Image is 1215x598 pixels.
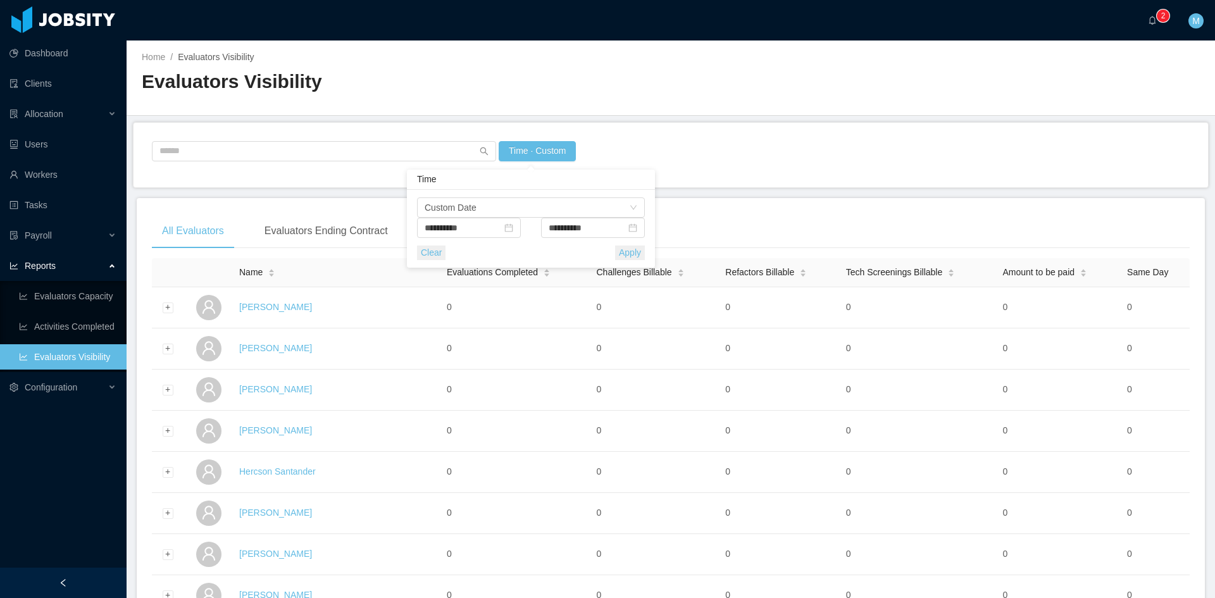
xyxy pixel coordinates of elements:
[997,493,1122,534] td: 0
[425,198,477,217] div: Custom Date
[201,423,216,438] i: icon: user
[677,272,684,276] i: icon: caret-down
[163,426,173,437] div: Expand row
[947,267,955,276] div: Sort
[407,170,655,190] div: Time
[239,466,316,477] a: Hercson Santander
[720,534,840,575] td: 0
[239,508,312,518] a: [PERSON_NAME]
[142,52,165,62] a: Home
[9,231,18,240] i: icon: file-protect
[268,267,275,276] div: Sort
[442,370,592,411] td: 0
[615,246,645,260] button: Apply
[841,493,998,534] td: 0
[9,383,18,392] i: icon: setting
[948,267,955,271] i: icon: caret-up
[997,328,1122,370] td: 0
[239,266,263,279] span: Name
[504,223,513,232] i: icon: calendar
[201,464,216,479] i: icon: user
[268,267,275,271] i: icon: caret-up
[268,272,275,276] i: icon: caret-down
[201,299,216,315] i: icon: user
[178,52,254,62] span: Evaluators Visibility
[592,370,721,411] td: 0
[254,213,398,249] div: Evaluators Ending Contract
[1122,370,1190,411] td: 0
[997,287,1122,328] td: 0
[239,425,312,435] a: [PERSON_NAME]
[1122,493,1190,534] td: 0
[19,314,116,339] a: icon: line-chartActivities Completed
[142,69,671,95] h2: Evaluators Visibility
[720,493,840,534] td: 0
[152,213,234,249] div: All Evaluators
[9,192,116,218] a: icon: profileTasks
[841,328,998,370] td: 0
[1157,9,1169,22] sup: 2
[239,384,312,394] a: [PERSON_NAME]
[239,302,312,312] a: [PERSON_NAME]
[592,328,721,370] td: 0
[9,162,116,187] a: icon: userWorkers
[1122,452,1190,493] td: 0
[543,272,550,276] i: icon: caret-down
[201,546,216,561] i: icon: user
[25,109,63,119] span: Allocation
[592,493,721,534] td: 0
[163,508,173,519] div: Expand row
[997,370,1122,411] td: 0
[1127,267,1168,277] span: Same Day
[846,266,943,279] span: Tech Screenings Billable
[9,40,116,66] a: icon: pie-chartDashboard
[25,261,56,271] span: Reports
[239,549,312,559] a: [PERSON_NAME]
[948,272,955,276] i: icon: caret-down
[442,493,592,534] td: 0
[19,283,116,309] a: icon: line-chartEvaluators Capacity
[592,534,721,575] td: 0
[442,452,592,493] td: 0
[170,52,173,62] span: /
[597,266,672,279] span: Challenges Billable
[799,267,807,276] div: Sort
[1122,287,1190,328] td: 0
[442,287,592,328] td: 0
[201,340,216,356] i: icon: user
[841,411,998,452] td: 0
[201,505,216,520] i: icon: user
[543,267,551,276] div: Sort
[677,267,684,271] i: icon: caret-up
[442,411,592,452] td: 0
[1148,16,1157,25] i: icon: bell
[841,452,998,493] td: 0
[720,452,840,493] td: 0
[163,467,173,478] div: Expand row
[1192,13,1200,28] span: M
[592,287,721,328] td: 0
[9,261,18,270] i: icon: line-chart
[442,534,592,575] td: 0
[201,382,216,397] i: icon: user
[720,328,840,370] td: 0
[841,370,998,411] td: 0
[720,287,840,328] td: 0
[997,534,1122,575] td: 0
[19,344,116,370] a: icon: line-chartEvaluators Visibility
[1161,9,1166,22] p: 2
[1122,534,1190,575] td: 0
[239,343,312,353] a: [PERSON_NAME]
[447,266,538,279] span: Evaluations Completed
[800,272,807,276] i: icon: caret-down
[720,411,840,452] td: 0
[841,534,998,575] td: 0
[1080,272,1087,276] i: icon: caret-down
[1122,411,1190,452] td: 0
[841,287,998,328] td: 0
[720,370,840,411] td: 0
[1002,266,1075,279] span: Amount to be paid
[1080,267,1087,271] i: icon: caret-up
[163,344,173,354] div: Expand row
[592,411,721,452] td: 0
